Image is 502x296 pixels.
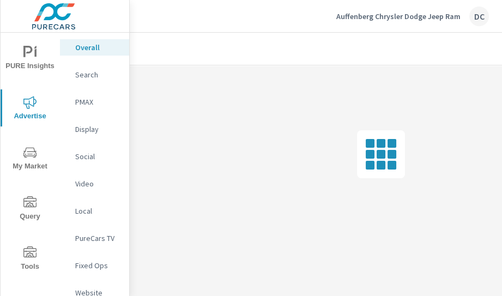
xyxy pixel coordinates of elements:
div: Overall [60,39,129,56]
span: My Market [4,146,56,173]
p: PMAX [75,96,120,107]
p: PureCars TV [75,233,120,244]
div: PureCars TV [60,230,129,246]
span: PURE Insights [4,46,56,73]
div: PMAX [60,94,129,110]
div: DC [469,7,489,26]
p: Local [75,206,120,216]
div: Search [60,67,129,83]
p: Auffenberg Chrysler Dodge Jeep Ram [336,11,461,21]
div: Video [60,176,129,192]
p: Video [75,178,120,189]
div: Social [60,148,129,165]
div: Local [60,203,129,219]
div: Display [60,121,129,137]
p: Search [75,69,120,80]
span: Tools [4,246,56,273]
div: Fixed Ops [60,257,129,274]
p: Display [75,124,120,135]
p: Overall [75,42,120,53]
p: Social [75,151,120,162]
span: Query [4,196,56,223]
p: Fixed Ops [75,260,120,271]
span: Advertise [4,96,56,123]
